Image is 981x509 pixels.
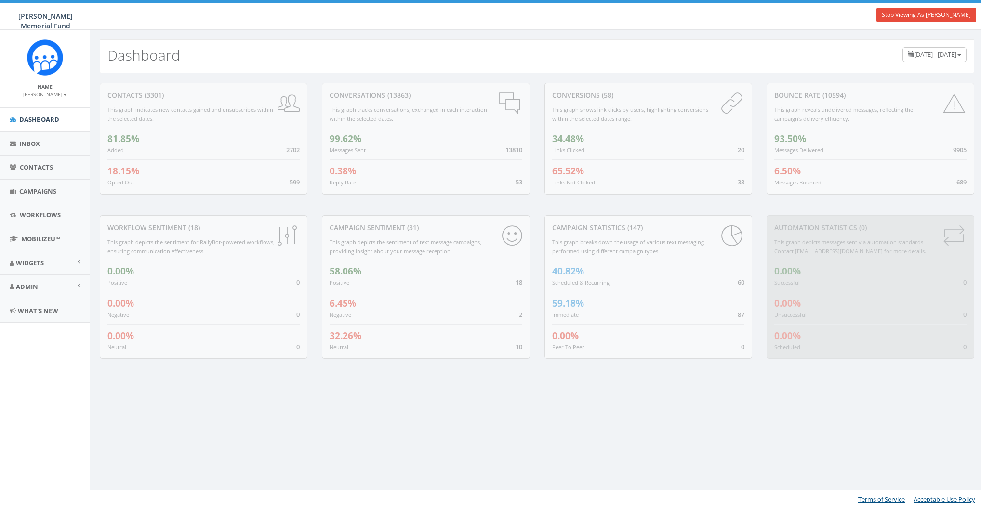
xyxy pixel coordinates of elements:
[858,495,905,504] a: Terms of Service
[738,278,744,287] span: 60
[107,238,275,255] small: This graph depicts the sentiment for RallyBot-powered workflows, ensuring communication effective...
[19,139,40,148] span: Inbox
[330,297,356,310] span: 6.45%
[20,210,61,219] span: Workflows
[107,106,273,122] small: This graph indicates new contacts gained and unsubscribes within the selected dates.
[774,132,806,145] span: 93.50%
[738,310,744,319] span: 87
[290,178,300,186] span: 599
[23,90,67,98] a: [PERSON_NAME]
[143,91,164,100] span: (3301)
[20,163,53,171] span: Contacts
[552,179,595,186] small: Links Not Clicked
[774,329,801,342] span: 0.00%
[23,91,67,98] small: [PERSON_NAME]
[774,265,801,277] span: 0.00%
[296,342,300,351] span: 0
[774,223,967,233] div: Automation Statistics
[876,8,976,22] a: Stop Viewing As [PERSON_NAME]
[107,165,139,177] span: 18.15%
[552,106,708,122] small: This graph shows link clicks by users, highlighting conversions within the selected dates range.
[405,223,419,232] span: (31)
[107,297,134,310] span: 0.00%
[18,306,58,315] span: What's New
[552,329,579,342] span: 0.00%
[774,146,823,154] small: Messages Delivered
[330,179,356,186] small: Reply Rate
[552,343,584,351] small: Peer To Peer
[738,178,744,186] span: 38
[516,178,522,186] span: 53
[552,132,584,145] span: 34.48%
[914,495,975,504] a: Acceptable Use Policy
[330,329,361,342] span: 32.26%
[774,106,913,122] small: This graph reveals undelivered messages, reflecting the campaign's delivery efficiency.
[774,179,822,186] small: Messages Bounced
[385,91,411,100] span: (13863)
[107,279,127,286] small: Positive
[774,311,807,318] small: Unsuccessful
[914,50,956,59] span: [DATE] - [DATE]
[552,279,610,286] small: Scheduled & Recurring
[27,39,63,76] img: Rally_Corp_Icon.png
[296,310,300,319] span: 0
[19,187,56,196] span: Campaigns
[741,342,744,351] span: 0
[107,265,134,277] span: 0.00%
[516,278,522,287] span: 18
[330,311,351,318] small: Negative
[330,165,356,177] span: 0.38%
[107,179,134,186] small: Opted Out
[330,238,481,255] small: This graph depicts the sentiment of text message campaigns, providing insight about your message ...
[857,223,867,232] span: (0)
[956,178,967,186] span: 689
[21,235,60,243] span: MobilizeU™
[330,223,522,233] div: Campaign Sentiment
[963,310,967,319] span: 0
[519,310,522,319] span: 2
[774,91,967,100] div: Bounce Rate
[330,279,349,286] small: Positive
[107,343,126,351] small: Neutral
[16,282,38,291] span: Admin
[186,223,200,232] span: (18)
[330,343,348,351] small: Neutral
[516,342,522,351] span: 10
[625,223,643,232] span: (147)
[953,145,967,154] span: 9905
[330,265,361,277] span: 58.06%
[552,265,584,277] span: 40.82%
[286,145,300,154] span: 2702
[552,223,744,233] div: Campaign Statistics
[330,146,366,154] small: Messages Sent
[552,311,579,318] small: Immediate
[552,146,584,154] small: Links Clicked
[107,47,180,63] h2: Dashboard
[963,278,967,287] span: 0
[330,91,522,100] div: conversations
[774,297,801,310] span: 0.00%
[505,145,522,154] span: 13810
[821,91,846,100] span: (10594)
[330,132,361,145] span: 99.62%
[738,145,744,154] span: 20
[18,12,73,30] span: [PERSON_NAME] Memorial Fund
[107,223,300,233] div: Workflow Sentiment
[16,259,44,267] span: Widgets
[963,342,967,351] span: 0
[774,238,926,255] small: This graph depicts messages sent via automation standards. Contact [EMAIL_ADDRESS][DOMAIN_NAME] f...
[600,91,613,100] span: (58)
[330,106,487,122] small: This graph tracks conversations, exchanged in each interaction within the selected dates.
[107,132,139,145] span: 81.85%
[552,297,584,310] span: 59.18%
[107,146,124,154] small: Added
[774,165,801,177] span: 6.50%
[774,279,800,286] small: Successful
[774,343,800,351] small: Scheduled
[38,83,53,90] small: Name
[296,278,300,287] span: 0
[19,115,59,124] span: Dashboard
[552,91,744,100] div: conversions
[552,165,584,177] span: 65.52%
[107,311,129,318] small: Negative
